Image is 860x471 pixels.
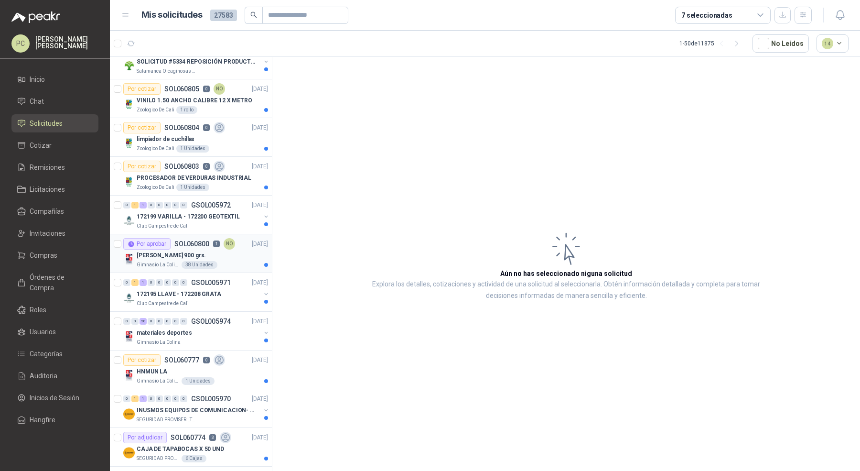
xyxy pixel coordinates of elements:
a: Por aprobarSOL0608001NO[DATE] Company Logo[PERSON_NAME] 900 grs.Gimnasio La Colina38 Unidades [110,234,272,273]
p: GSOL005972 [191,202,231,208]
p: [DATE] [252,394,268,404]
div: 1 [131,202,139,208]
p: SOL060800 [174,241,209,247]
p: CAJA DE TAPABOCAS X 50 UND [137,445,224,454]
p: PROCESADOR DE VERDURAS INDUSTRIAL [137,174,251,183]
a: Invitaciones [11,224,98,242]
div: 0 [123,202,130,208]
div: 20 [140,318,147,325]
button: 14 [817,34,849,53]
p: [DATE] [252,317,268,326]
p: HNMUN LA [137,367,167,376]
span: search [250,11,257,18]
button: No Leídos [752,34,809,53]
p: SEGURIDAD PROVISER LTDA [137,455,180,462]
div: 0 [172,202,179,208]
img: Company Logo [123,408,135,420]
a: 0 1 1 0 0 0 0 0 GSOL005970[DATE] Company LogoINUSMOS EQUIPOS DE COMUNICACION- DGP 8550SEGURIDAD P... [123,393,270,424]
p: 0 [203,124,210,131]
div: 1 Unidades [176,145,209,153]
a: Inicio [11,70,98,88]
h1: Mis solicitudes [141,8,203,22]
div: 0 [148,395,155,402]
div: 0 [123,279,130,286]
p: [PERSON_NAME] [PERSON_NAME] [35,36,98,49]
div: PC [11,34,30,53]
span: Auditoria [30,371,57,381]
div: 0 [172,395,179,402]
div: 1 [131,279,139,286]
a: Por adjudicarSOL0607743[DATE] Company LogoCAJA DE TAPABOCAS X 50 UNDSEGURIDAD PROVISER LTDA6 Cajas [110,428,272,467]
p: [PERSON_NAME] 900 grs. [137,251,206,260]
p: INUSMOS EQUIPOS DE COMUNICACION- DGP 8550 [137,406,256,415]
span: Chat [30,96,44,107]
div: 1 [140,202,147,208]
div: 0 [148,318,155,325]
p: limpiador de cuchillas [137,135,194,144]
p: 172195 LLAVE - 172208 GRATA [137,290,221,299]
span: Invitaciones [30,228,65,239]
a: 0 1 1 0 0 0 0 0 GSOL005972[DATE] Company Logo172199 VARILLA - 172200 GEOTEXTILClub Campestre de Cali [123,199,270,230]
p: SOL060774 [171,434,205,441]
p: Club Campestre de Cali [137,222,189,230]
div: Por cotizar [123,161,161,172]
p: Zoologico De Cali [137,184,174,191]
p: [DATE] [252,433,268,442]
p: SOL060804 [164,124,199,131]
p: Gimnasio La Colina [137,377,180,385]
a: Hangfire [11,411,98,429]
div: 7 seleccionadas [681,10,732,21]
a: Cotizar [11,136,98,154]
p: SEGURIDAD PROVISER LTDA [137,416,197,424]
div: 1 Unidades [182,377,215,385]
p: 1 [213,241,220,247]
a: Inicios de Sesión [11,389,98,407]
span: Órdenes de Compra [30,272,89,293]
div: 0 [164,279,171,286]
img: Company Logo [123,331,135,342]
div: 0 [148,202,155,208]
img: Company Logo [123,370,135,381]
p: [DATE] [252,201,268,210]
p: materiales deportes [137,329,192,338]
span: Hangfire [30,415,55,425]
span: Inicios de Sesión [30,393,79,403]
p: [DATE] [252,85,268,94]
span: Cotizar [30,140,52,151]
img: Company Logo [123,60,135,71]
p: Gimnasio La Colina [137,261,180,269]
div: Por adjudicar [123,432,167,443]
img: Company Logo [123,215,135,226]
p: GSOL005970 [191,395,231,402]
div: 0 [131,318,139,325]
a: Órdenes de Compra [11,268,98,297]
p: Gimnasio La Colina [137,339,181,346]
div: 0 [164,395,171,402]
div: 0 [180,279,187,286]
p: Salamanca Oleaginosas SAS [137,67,197,75]
div: 1 - 50 de 11875 [679,36,745,51]
p: SOL060805 [164,86,199,92]
div: 0 [156,279,163,286]
img: Company Logo [123,447,135,459]
div: 0 [172,279,179,286]
div: 0 [180,318,187,325]
span: Solicitudes [30,118,63,129]
p: GSOL005971 [191,279,231,286]
span: Compras [30,250,57,261]
a: 0 2 1 0 0 0 0 0 GSOL005975[DATE] Company LogoSOLICITUD #5334 REPOSICIÓN PRODUCTOSSalamanca Oleagi... [123,44,270,75]
span: Compañías [30,206,64,217]
a: Por cotizarSOL0608040[DATE] Company Logolimpiador de cuchillasZoologico De Cali1 Unidades [110,118,272,157]
div: 38 Unidades [182,261,217,269]
div: 0 [172,318,179,325]
a: Chat [11,92,98,110]
span: Inicio [30,74,45,85]
a: Compañías [11,202,98,220]
div: 1 [140,395,147,402]
p: SOL060777 [164,357,199,363]
div: 0 [164,318,171,325]
span: 27583 [210,10,237,21]
div: 0 [156,395,163,402]
span: Categorías [30,349,63,359]
p: Zoologico De Cali [137,106,174,114]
